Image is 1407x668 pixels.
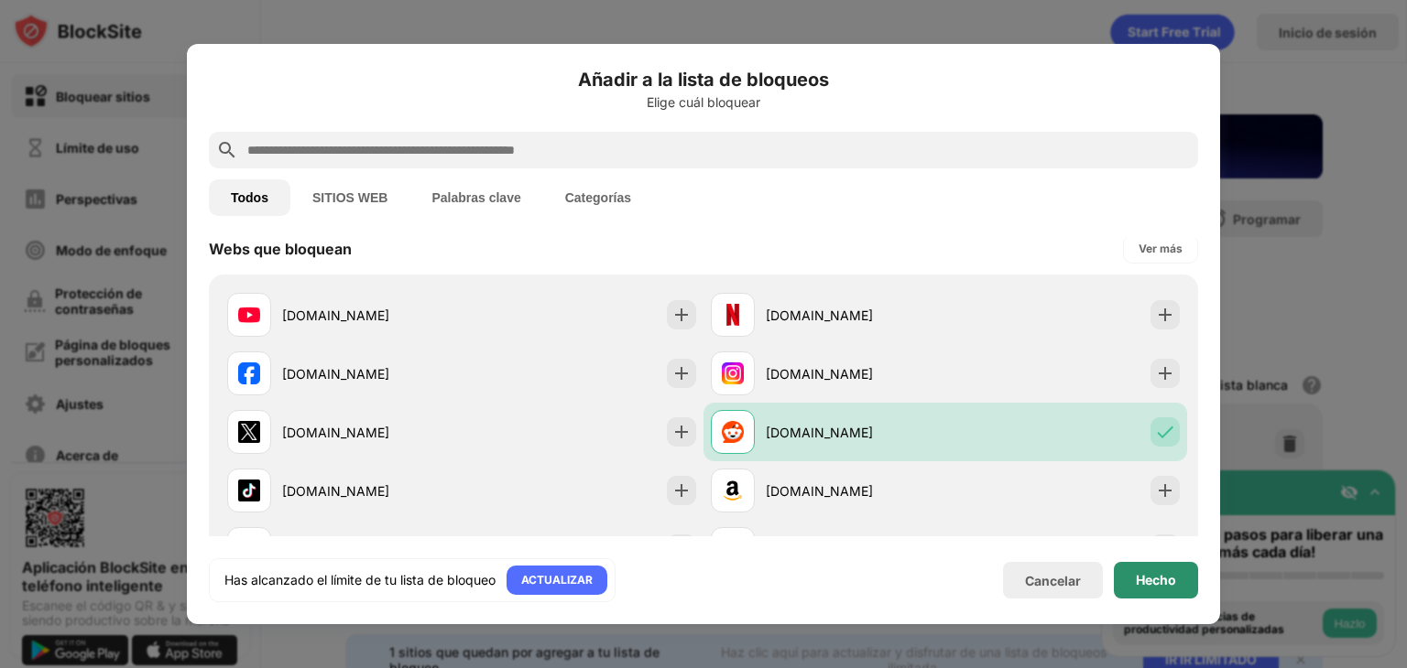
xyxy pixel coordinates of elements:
[238,304,260,326] img: favicons
[216,139,238,161] img: search.svg
[1136,572,1176,587] font: Hecho
[238,421,260,443] img: favicons
[231,190,268,205] font: Todos
[543,179,653,216] button: Categorías
[238,362,260,384] img: favicons
[722,304,744,326] img: favicons
[766,425,873,440] font: [DOMAIN_NAME]
[1139,242,1183,255] font: Ver más
[766,366,873,382] font: [DOMAIN_NAME]
[1025,573,1081,588] font: Cancelar
[290,179,409,216] button: SITIOS WEB
[722,479,744,501] img: favicons
[209,240,352,258] font: Webs que bloquean
[766,307,873,323] font: [DOMAIN_NAME]
[282,307,389,323] font: [DOMAIN_NAME]
[722,421,744,443] img: favicons
[722,362,744,384] img: favicons
[578,69,829,91] font: Añadir a la lista de bloqueos
[312,190,387,205] font: SITIOS WEB
[521,573,593,587] font: ACTUALIZAR
[238,479,260,501] img: favicons
[565,190,631,205] font: Categorías
[282,366,389,382] font: [DOMAIN_NAME]
[409,179,542,216] button: Palabras clave
[224,572,496,587] font: Has alcanzado el límite de tu lista de bloqueo
[209,179,290,216] button: Todos
[282,425,389,440] font: [DOMAIN_NAME]
[282,483,389,499] font: [DOMAIN_NAME]
[431,190,520,205] font: Palabras clave
[647,94,760,110] font: Elige cuál bloquear
[766,483,873,499] font: [DOMAIN_NAME]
